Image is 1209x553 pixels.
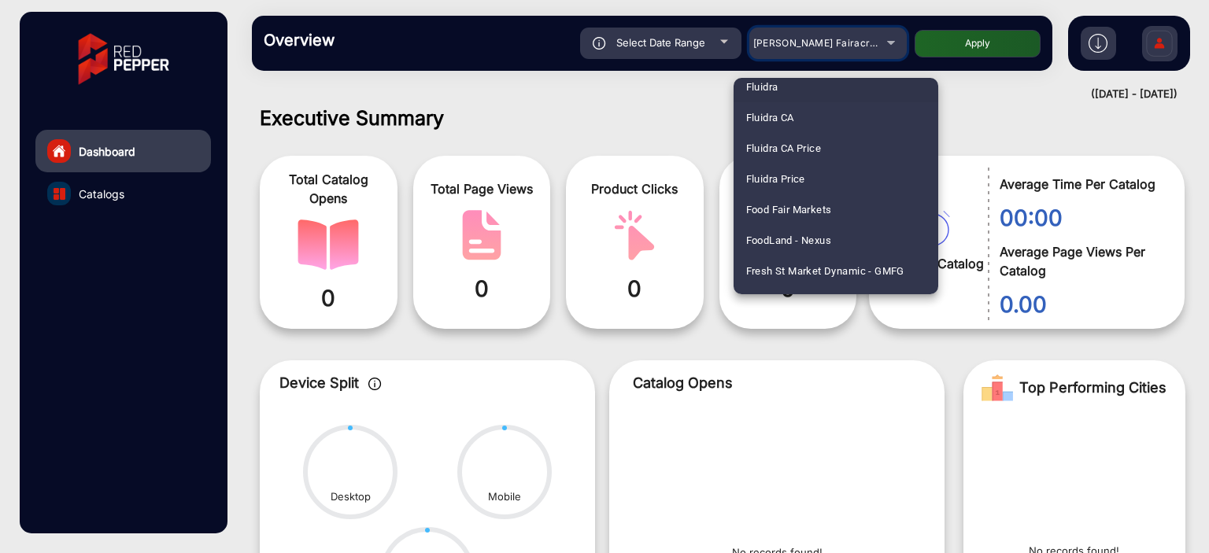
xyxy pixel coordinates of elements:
span: FoodLand - Nexus [746,225,832,256]
span: Food Fair Markets [746,194,832,225]
span: GearWrench - Distributors [746,286,870,317]
span: Fluidra CA Price [746,133,822,164]
span: Fluidra Price [746,164,805,194]
span: Fluidra CA [746,102,794,133]
span: Fluidra [746,72,778,102]
span: Fresh St Market Dynamic - GMFG [746,256,904,286]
